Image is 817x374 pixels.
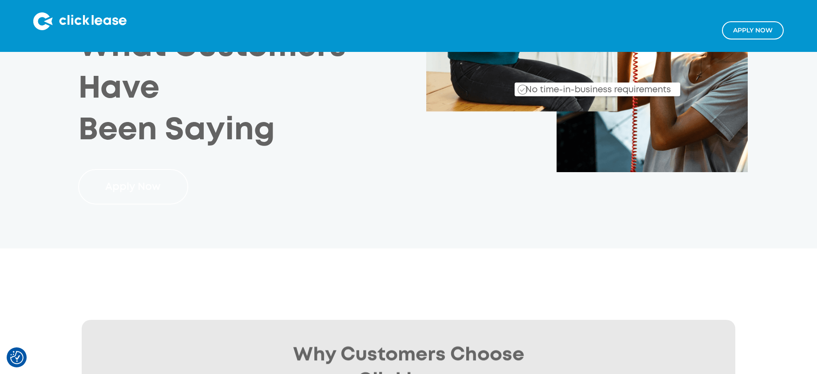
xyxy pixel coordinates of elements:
[474,74,680,96] div: No time-in-business requirements
[78,27,426,151] h2: What Customers Have Been Saying
[33,12,127,30] img: Clicklease logo
[722,21,784,39] a: Apply NOw
[10,351,24,364] button: Consent Preferences
[10,351,24,364] img: Revisit consent button
[518,85,527,94] img: Checkmark_callout
[78,169,188,205] a: Apply Now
